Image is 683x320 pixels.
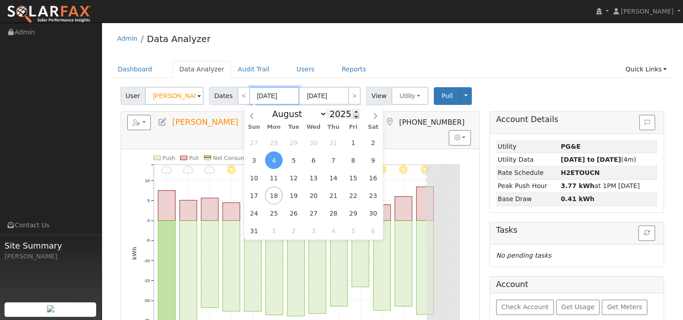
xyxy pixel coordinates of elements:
span: August 17, 2025 [245,187,263,204]
span: August 5, 2025 [285,151,302,169]
span: August 2, 2025 [364,134,382,151]
a: > [348,87,361,105]
rect: onclick="" [330,221,348,306]
rect: onclick="" [223,202,240,221]
text: Pull [189,155,199,161]
span: September 5, 2025 [344,222,362,240]
a: Users [290,61,321,78]
span: [PERSON_NAME] [621,8,674,15]
rect: onclick="" [373,221,390,311]
h5: Account [496,280,528,289]
span: July 31, 2025 [325,134,342,151]
input: Select a User [145,87,204,105]
td: Utility Data [496,153,559,166]
span: August 23, 2025 [364,187,382,204]
a: Edit User (35240) [158,118,167,127]
span: August 27, 2025 [305,204,322,222]
input: Year [327,109,359,119]
button: Check Account [496,300,554,315]
span: August 9, 2025 [364,151,382,169]
span: August 18, 2025 [265,187,283,204]
rect: onclick="" [180,200,197,221]
span: September 3, 2025 [305,222,322,240]
rect: onclick="" [417,221,434,315]
span: [PERSON_NAME] [172,118,238,127]
select: Month [268,108,327,119]
a: Dashboard [111,61,159,78]
td: Peak Push Hour [496,179,559,193]
span: August 31, 2025 [245,222,263,240]
text: Net Consumption -220 kWh [213,155,287,161]
rect: onclick="" [223,221,240,311]
i: 8/04 - Cloudy [161,165,172,174]
span: September 1, 2025 [265,222,283,240]
text: kWh [131,247,137,260]
rect: onclick="" [309,221,326,314]
img: SolarFax [7,5,92,24]
span: August 14, 2025 [325,169,342,187]
span: August 11, 2025 [265,169,283,187]
span: August 12, 2025 [285,169,302,187]
text: Push [163,155,175,161]
span: August 7, 2025 [325,151,342,169]
span: August 19, 2025 [285,187,302,204]
span: View [366,87,392,105]
a: Quick Links [618,61,674,78]
span: September 6, 2025 [364,222,382,240]
span: July 30, 2025 [305,134,322,151]
rect: onclick="" [201,198,218,221]
strong: [DATE] to [DATE] [561,156,621,163]
span: August 28, 2025 [325,204,342,222]
i: 8/15 - Clear [400,165,408,174]
span: Get Meters [607,303,642,311]
span: September 4, 2025 [325,222,342,240]
button: Get Meters [602,300,647,315]
span: August 25, 2025 [265,204,283,222]
span: August 30, 2025 [364,204,382,222]
img: retrieve [47,305,54,312]
span: Fri [344,124,363,130]
span: August 13, 2025 [305,169,322,187]
span: Mon [264,124,284,130]
rect: onclick="" [417,187,434,221]
i: 8/06 - Cloudy [204,165,215,174]
rect: onclick="" [201,221,218,308]
span: August 8, 2025 [344,151,362,169]
strong: X [561,169,599,176]
a: < [237,87,250,105]
td: Utility [496,140,559,153]
a: Multi-Series Graph [243,118,253,127]
span: July 28, 2025 [265,134,283,151]
rect: onclick="" [373,205,390,221]
span: Tue [284,124,304,130]
span: August 24, 2025 [245,204,263,222]
a: Data Analyzer [147,33,210,44]
i: 8/14 - Clear [378,165,386,174]
rect: onclick="" [395,221,412,306]
span: July 29, 2025 [285,134,302,151]
span: Dates [209,87,238,105]
span: July 27, 2025 [245,134,263,151]
rect: onclick="" [158,190,175,221]
span: August 21, 2025 [325,187,342,204]
rect: onclick="" [395,197,412,221]
text: 10 [145,178,150,183]
span: Check Account [501,303,548,311]
a: Data Analyzer [172,61,231,78]
strong: 0.41 kWh [561,195,595,202]
rect: onclick="" [244,221,261,311]
text: -20 [144,298,150,303]
span: August 22, 2025 [344,187,362,204]
span: Sun [244,124,264,130]
div: [PERSON_NAME] [5,252,97,261]
span: Get Usage [561,303,594,311]
span: User [121,87,145,105]
td: Base Draw [496,193,559,206]
rect: onclick="" [266,221,283,315]
span: August 1, 2025 [344,134,362,151]
button: Issue History [639,115,655,130]
span: August 29, 2025 [344,204,362,222]
span: August 10, 2025 [245,169,263,187]
strong: ID: 17165217, authorized: 08/12/25 [561,143,581,150]
text: 5 [147,198,149,203]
